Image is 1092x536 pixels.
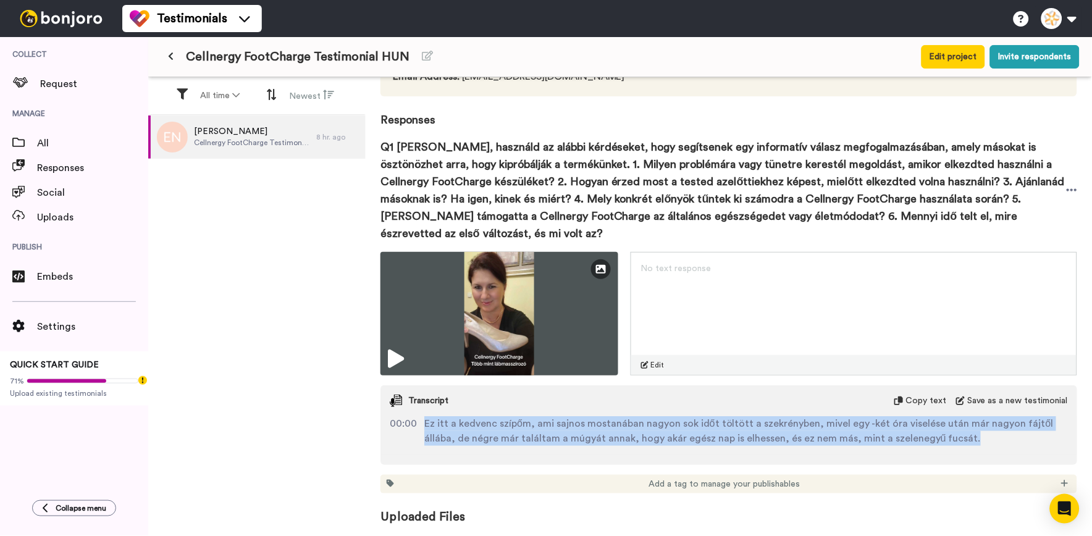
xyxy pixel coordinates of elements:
[649,478,800,490] span: Add a tag to manage your publishables
[282,84,342,107] button: Newest
[967,395,1068,407] span: Save as a new testimonial
[40,77,148,91] span: Request
[37,269,148,284] span: Embeds
[194,125,310,138] span: [PERSON_NAME]
[316,132,359,142] div: 8 hr. ago
[10,388,138,398] span: Upload existing testimonials
[10,376,24,386] span: 71%
[37,185,148,200] span: Social
[390,416,417,446] span: 00:00
[37,136,148,151] span: All
[32,500,116,516] button: Collapse menu
[641,264,712,273] span: No text response
[37,319,148,334] span: Settings
[990,45,1080,69] button: Invite respondents
[193,85,247,107] button: All time
[194,138,310,148] span: Cellnergy FootCharge Testimonial HUN
[380,252,618,375] img: 0cf10adf-d195-4ebf-afb4-5691ec825607-thumbnail_full-1755697526.jpg
[157,122,188,153] img: en.png
[651,360,665,370] span: Edit
[37,161,148,175] span: Responses
[1050,494,1080,524] div: Open Intercom Messenger
[408,395,448,407] span: Transcript
[56,503,106,513] span: Collapse menu
[380,138,1067,242] span: Q1 [PERSON_NAME], használd az alábbi kérdéseket, hogy segítsenek egy informatív válasz megfogalma...
[905,395,946,407] span: Copy text
[37,210,148,225] span: Uploads
[148,115,366,159] a: [PERSON_NAME]Cellnergy FootCharge Testimonial HUN8 hr. ago
[380,493,1077,526] span: Uploaded Files
[137,375,148,386] div: Tooltip anchor
[15,10,107,27] img: bj-logo-header-white.svg
[157,10,227,27] span: Testimonials
[424,416,1068,446] span: Ez itt a kedvenc szípőm, ami sajnos mostanában nagyon sok időt töltött a szekrényben, mivel egy -...
[10,361,99,369] span: QUICK START GUIDE
[380,96,1077,128] span: Responses
[390,395,402,407] img: transcript.svg
[922,45,985,69] button: Edit project
[186,48,409,65] span: Cellnergy FootCharge Testimonial HUN
[130,9,149,28] img: tm-color.svg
